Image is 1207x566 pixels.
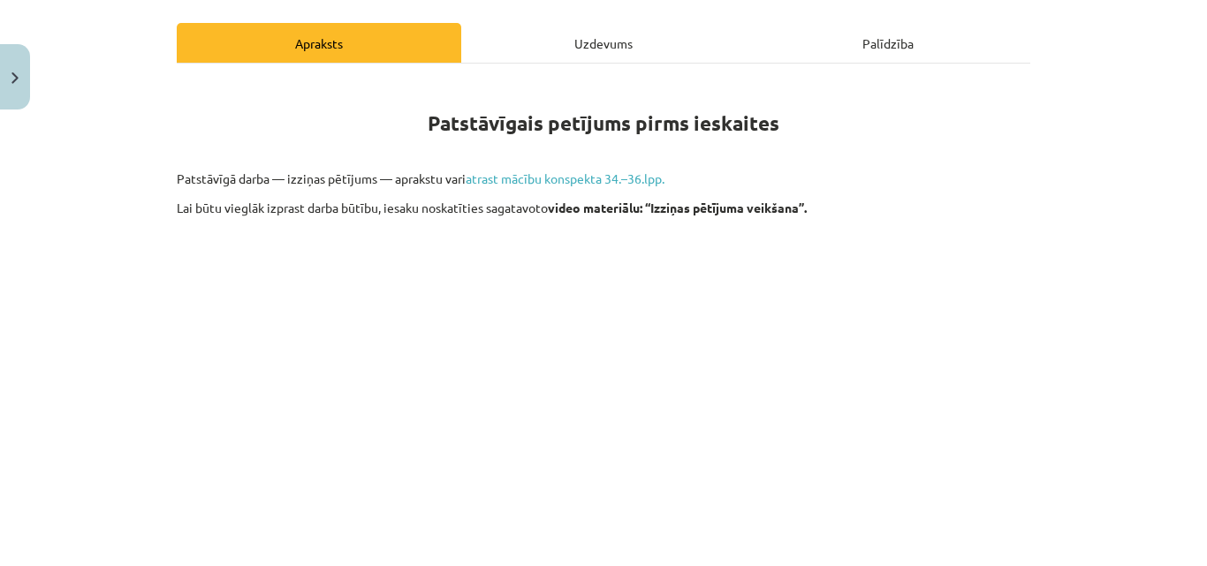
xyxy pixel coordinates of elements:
strong: video materiālu: “Izziņas pētījuma veikšana”. [548,200,807,215]
strong: Patstāvīgais petījums pirms ieskaites [428,110,779,136]
p: Lai būtu vieglāk izprast darba būtību, iesaku noskatīties sagatavoto [177,199,1030,217]
div: Apraksts [177,23,461,63]
p: Patstāvīgā darba — izziņas pētījums — aprakstu vari [177,170,1030,188]
a: atrast mācību konspekta 34.–36.lpp. [466,170,664,186]
img: icon-close-lesson-0947bae3869378f0d4975bcd49f059093ad1ed9edebbc8119c70593378902aed.svg [11,72,19,84]
div: Uzdevums [461,23,746,63]
div: Palīdzība [746,23,1030,63]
